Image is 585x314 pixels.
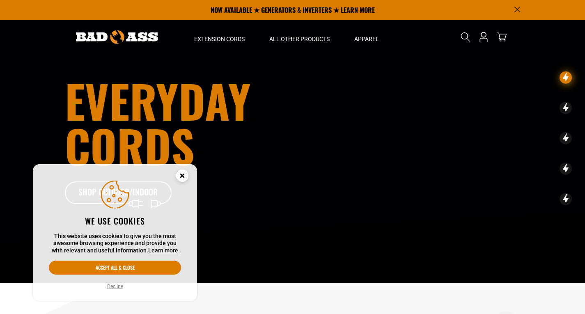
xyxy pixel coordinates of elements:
span: Extension Cords [194,35,245,43]
summary: All Other Products [257,20,342,54]
summary: Search [459,30,472,44]
span: Apparel [354,35,379,43]
img: Bad Ass Extension Cords [76,30,158,44]
h1: Everyday cords [65,78,338,168]
summary: Extension Cords [182,20,257,54]
h2: We use cookies [49,215,181,226]
p: This website uses cookies to give you the most awesome browsing experience and provide you with r... [49,233,181,254]
aside: Cookie Consent [33,164,197,301]
a: Learn more [148,247,178,254]
span: All Other Products [269,35,330,43]
summary: Apparel [342,20,391,54]
button: Decline [105,282,126,291]
button: Accept all & close [49,261,181,275]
